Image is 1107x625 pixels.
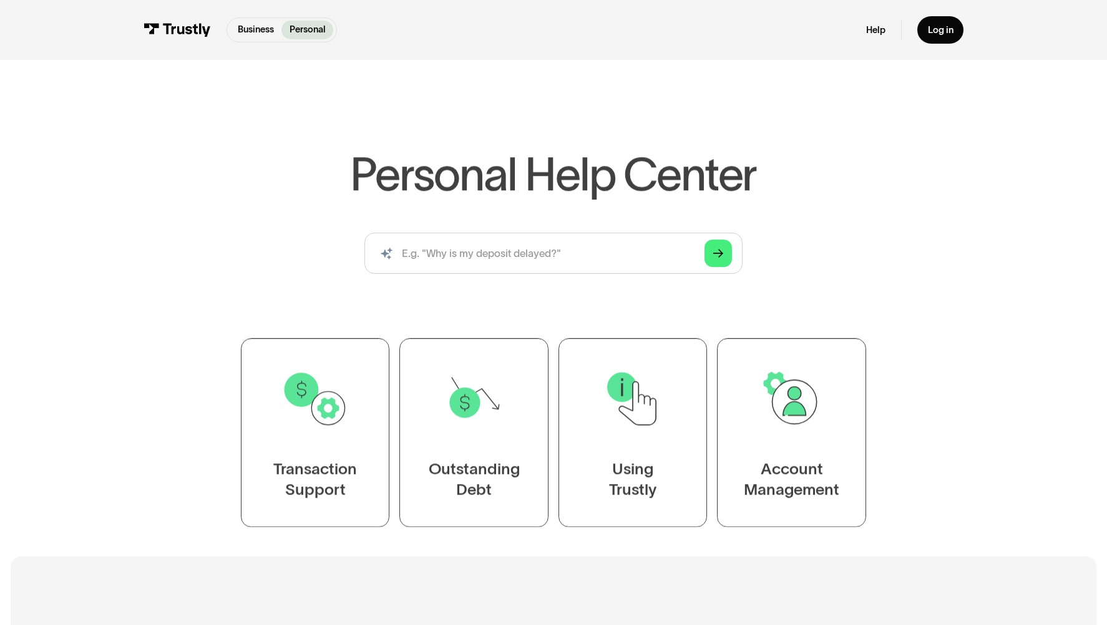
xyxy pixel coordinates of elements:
[717,338,866,527] a: AccountManagement
[744,458,839,500] div: Account Management
[238,23,274,37] p: Business
[429,458,520,500] div: Outstanding Debt
[609,458,656,500] div: Using Trustly
[230,21,281,39] a: Business
[144,23,212,37] img: Trustly Logo
[866,24,885,36] a: Help
[281,21,333,39] a: Personal
[290,23,326,37] p: Personal
[928,24,953,36] div: Log in
[364,233,742,274] input: search
[400,338,549,527] a: OutstandingDebt
[273,458,357,500] div: Transaction Support
[350,152,756,198] h1: Personal Help Center
[917,16,963,44] a: Log in
[558,338,707,527] a: UsingTrustly
[241,338,389,527] a: TransactionSupport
